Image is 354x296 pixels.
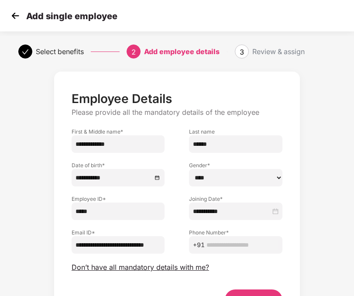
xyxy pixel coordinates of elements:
[9,9,22,22] img: svg+xml;base64,PHN2ZyB4bWxucz0iaHR0cDovL3d3dy53My5vcmcvMjAwMC9zdmciIHdpZHRoPSIzMCIgaGVpZ2h0PSIzMC...
[240,48,244,56] span: 3
[22,48,29,55] span: check
[72,195,165,203] label: Employee ID
[72,91,282,106] p: Employee Details
[72,263,209,272] span: Don’t have all mandatory details with me?
[131,48,136,56] span: 2
[193,240,205,250] span: +91
[189,195,282,203] label: Joining Date
[26,11,117,21] p: Add single employee
[72,128,165,135] label: First & Middle name
[189,162,282,169] label: Gender
[189,128,282,135] label: Last name
[72,229,165,236] label: Email ID
[72,108,282,117] p: Please provide all the mandatory details of the employee
[252,45,305,59] div: Review & assign
[72,162,165,169] label: Date of birth
[36,45,84,59] div: Select benefits
[144,45,220,59] div: Add employee details
[189,229,282,236] label: Phone Number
